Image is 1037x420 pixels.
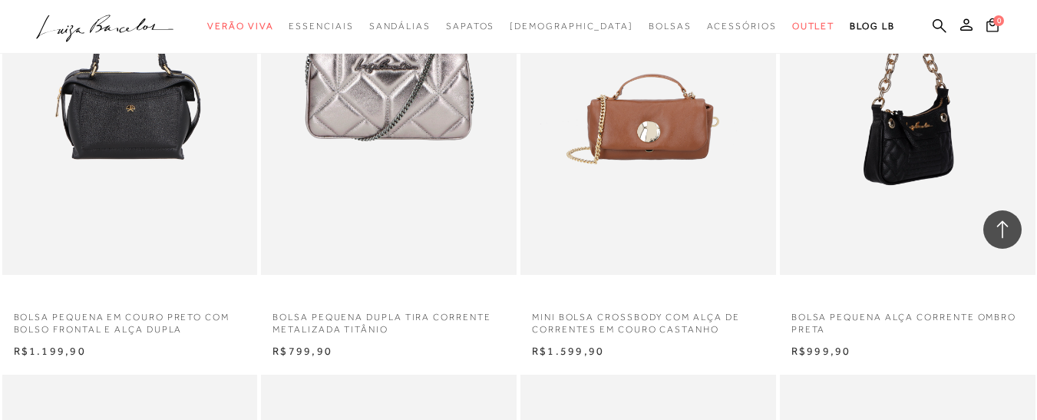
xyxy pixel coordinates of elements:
a: BLOG LB [850,12,894,41]
span: Essenciais [289,21,353,31]
span: Acessórios [707,21,777,31]
span: 0 [993,15,1004,26]
a: categoryNavScreenReaderText [707,12,777,41]
a: categoryNavScreenReaderText [369,12,431,41]
a: categoryNavScreenReaderText [207,12,273,41]
a: Bolsa pequena dupla tira corrente metalizada titânio [261,302,517,337]
span: R$1.199,90 [14,345,86,357]
a: categoryNavScreenReaderText [649,12,692,41]
a: categoryNavScreenReaderText [792,12,835,41]
span: Outlet [792,21,835,31]
span: R$799,90 [272,345,332,357]
span: Bolsas [649,21,692,31]
a: BOLSA PEQUENA ALÇA CORRENTE OMBRO PRETA [780,302,1035,337]
span: R$999,90 [791,345,851,357]
span: [DEMOGRAPHIC_DATA] [510,21,633,31]
span: BLOG LB [850,21,894,31]
button: 0 [982,17,1003,38]
span: Verão Viva [207,21,273,31]
a: BOLSA PEQUENA EM COURO PRETO COM BOLSO FRONTAL E ALÇA DUPLA [2,302,258,337]
span: Sapatos [446,21,494,31]
a: categoryNavScreenReaderText [446,12,494,41]
a: categoryNavScreenReaderText [289,12,353,41]
a: MINI BOLSA CROSSBODY COM ALÇA DE CORRENTES EM COURO CASTANHO [520,302,776,337]
span: Sandálias [369,21,431,31]
a: noSubCategoriesText [510,12,633,41]
span: R$1.599,90 [532,345,604,357]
